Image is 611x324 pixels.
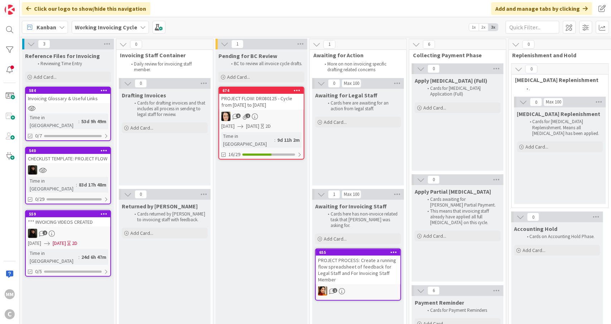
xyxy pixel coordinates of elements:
[80,253,108,261] div: 24d 6h 47m
[221,132,274,148] div: Time in [GEOGRAPHIC_DATA]
[523,40,535,49] span: 0
[120,52,204,59] span: Invoicing Staff Container
[328,190,340,199] span: 1
[423,197,500,208] li: Cards awaiting for [PERSON_NAME] Partial Payment.
[227,61,303,67] li: BC to review all invoice cycle drafts.
[415,299,464,306] span: Payment Reminder
[26,154,110,163] div: CHECKLIST TEMPLATE: PROJECT FLOW
[127,61,205,73] li: Daily review for invoicing staff member.
[130,230,153,236] span: Add Card...
[413,52,497,59] span: Collecting Payment Phase
[5,5,15,15] img: Visit kanbanzone.com
[316,256,400,284] div: PROJECT PROCESS: Create a running flow spreadsheet of feedback for Legal Staff and For Invoicing ...
[423,40,435,49] span: 6
[22,2,150,15] div: Click our logo to show/hide this navigation
[526,119,602,136] li: Cards for [MEDICAL_DATA] Replenishment. Means all [MEDICAL_DATA] has been applied.
[319,250,400,255] div: 655
[246,122,259,130] span: [DATE]
[35,132,42,140] span: 0/7
[26,211,110,217] div: 559
[344,193,359,196] div: Max 100
[517,110,601,117] span: Retainer Replenishment
[423,86,500,97] li: Cards for [MEDICAL_DATA] Application (Full)
[530,98,542,106] span: 0
[25,52,100,59] span: Reference Files for Invoicing
[324,119,347,125] span: Add Card...
[428,286,440,295] span: 6
[423,308,500,313] li: Cards for Payment Reminders
[523,247,546,253] span: Add Card...
[315,203,387,210] span: Awaiting for Invoicing Staff
[324,100,400,112] li: Cards here are awaiting for an action from legal staff.
[219,112,304,121] div: BL
[221,122,235,130] span: [DATE]
[26,211,110,227] div: 559*** INVOICING VIDEOS CREATED
[324,236,347,242] span: Add Card...
[26,148,110,154] div: 540
[218,52,277,59] span: Pending for BC Review
[130,40,142,49] span: 0
[75,24,137,31] b: Working Invoicing Cycle
[26,165,110,175] div: ES
[222,88,304,93] div: 674
[26,148,110,163] div: 540CHECKLIST TEMPLATE: PROJECT FLOW
[315,248,401,301] a: 655PROJECT PROCESS: Create a running flow spreadsheet of feedback for Legal Staff and For Invoici...
[28,177,76,193] div: Time in [GEOGRAPHIC_DATA]
[231,40,244,48] span: 1
[523,234,599,240] li: Cards on Accounting Hold Phase.
[315,92,377,99] span: Awaiting for Legal Staff
[78,117,80,125] span: :
[333,288,337,293] span: 1
[274,136,275,144] span: :
[523,86,600,92] li: .
[423,105,446,111] span: Add Card...
[53,240,66,247] span: [DATE]
[218,87,304,160] a: 674PROJECT FLOW: DR080125 - Cycle from [DATE] to [DATE]BL[DATE][DATE]2DTime in [GEOGRAPHIC_DATA]:...
[5,309,15,319] div: C
[275,136,302,144] div: 9d 11h 2m
[135,79,147,88] span: 0
[122,92,166,99] span: Drafting Invoices
[77,181,108,189] div: 83d 17h 48m
[489,24,498,31] span: 3x
[29,148,110,153] div: 540
[28,229,37,238] img: ES
[316,249,400,256] div: 655
[122,203,198,210] span: Returned by Breanna
[323,40,336,49] span: 1
[34,61,110,67] li: Reviewing Time Entry
[236,113,241,118] span: 6
[29,212,110,217] div: 559
[479,24,489,31] span: 2x
[26,94,110,103] div: Invoicing Glossary & Useful Links
[219,94,304,110] div: PROJECT FLOW: DR080125 - Cycle from [DATE] to [DATE]
[37,23,56,32] span: Kanban
[25,147,111,204] a: 540CHECKLIST TEMPLATE: PROJECT FLOWESTime in [GEOGRAPHIC_DATA]:83d 17h 48m0/29
[313,52,398,59] span: Awaiting for Action
[515,76,600,83] span: Retainer Replenishment
[26,217,110,227] div: *** INVOICING VIDEOS CREATED
[5,289,15,299] div: MM
[219,87,304,94] div: 674
[316,249,400,284] div: 655PROJECT PROCESS: Create a running flow spreadsheet of feedback for Legal Staff and For Invoici...
[26,229,110,238] div: ES
[321,61,398,73] li: More on non invoicing specific drafting related concerns
[324,211,400,229] li: Cards here has non-invoice related task that [PERSON_NAME] was asking for.
[423,208,500,226] li: This means that invoicing staff already have applied all full [MEDICAL_DATA] on this cycle.
[469,24,479,31] span: 1x
[526,144,549,150] span: Add Card...
[506,21,559,34] input: Quick Filter...
[130,100,207,118] li: Cards for drafting invoices and that includes all process in sending to legal staff for review.
[415,77,488,84] span: Apply Retainer (Full)
[328,79,340,88] span: 0
[221,112,231,121] img: BL
[514,225,558,232] span: Accounting Hold
[35,195,44,203] span: 0/29
[130,125,153,131] span: Add Card...
[513,52,602,59] span: Replenishment and Hold
[246,113,250,118] span: 1
[26,87,110,103] div: 584Invoicing Glossary & Useful Links
[135,190,147,199] span: 0
[265,122,271,130] div: 2D
[28,113,78,129] div: Time in [GEOGRAPHIC_DATA]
